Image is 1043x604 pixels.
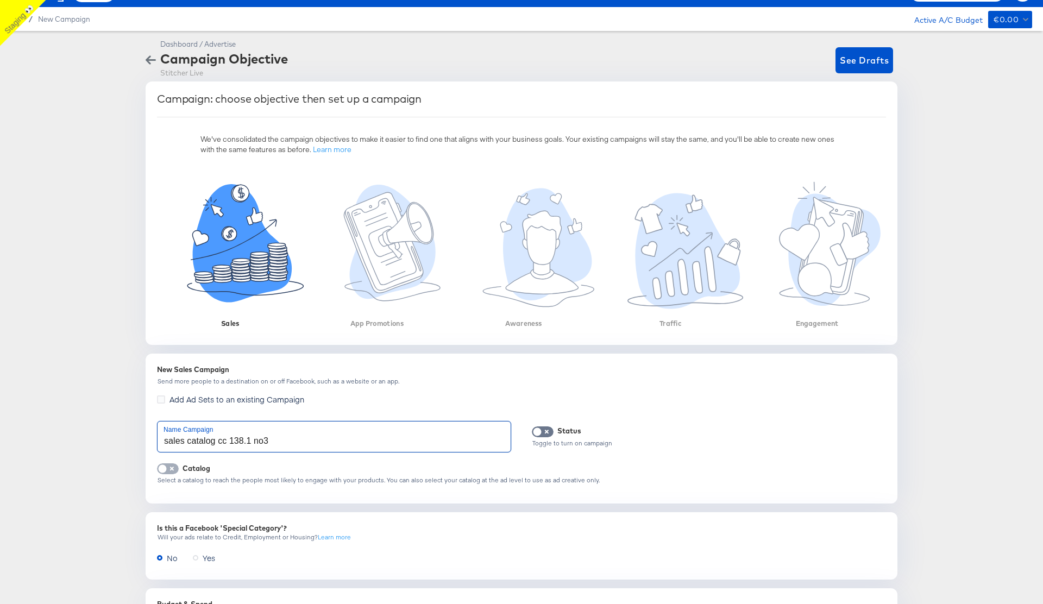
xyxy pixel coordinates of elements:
span: No [167,552,178,563]
div: Stitcher Live [160,68,288,78]
a: Learn more [313,144,351,155]
div: Is this a Facebook 'Special Category'? [157,523,886,533]
button: €0.00 [988,11,1032,28]
span: Yes [203,552,215,563]
div: Campaign: choose objective then set up a campaign [157,92,422,105]
div: Toggle to turn on campaign [532,439,886,447]
button: See Drafts [835,47,893,73]
input: Enter your campaign name [158,421,511,452]
span: / [23,15,38,23]
a: Learn more [318,533,351,541]
div: Dashboard / Advertise [160,39,288,49]
div: Campaign Objective [160,49,288,68]
div: Catalog [183,463,210,474]
div: Active A/C Budget [903,11,983,27]
div: Will your ads relate to Credit, Employment or Housing? [157,533,886,541]
a: New Campaign [38,15,90,23]
div: New Sales Campaign [157,364,886,375]
span: See Drafts [840,53,889,68]
div: Status [557,426,581,436]
div: We've consolidated the campaign objectives to make it easier to find one that aligns with your bu... [200,125,843,154]
div: €0.00 [994,13,1019,27]
div: Select a catalog to reach the people most likely to engage with your products. You can also selec... [157,476,886,484]
span: Add Ad Sets to an existing Campaign [169,394,304,405]
div: Send more people to a destination on or off Facebook, such as a website or an app. [157,377,886,385]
